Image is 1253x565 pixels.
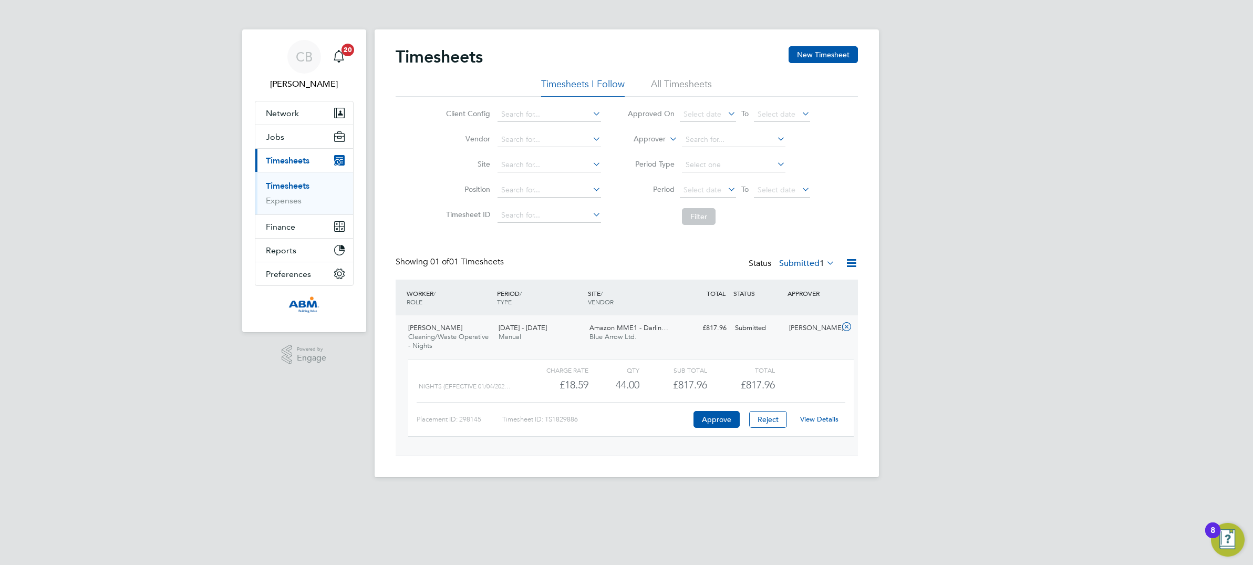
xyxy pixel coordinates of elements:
div: Total [707,364,775,376]
button: New Timesheet [789,46,858,63]
span: Blue Arrow Ltd. [589,332,637,341]
div: 44.00 [588,376,639,394]
a: View Details [800,415,838,424]
span: / [433,289,436,297]
span: Finance [266,222,295,232]
div: Sub Total [639,364,707,376]
div: SITE [585,284,676,311]
span: ROLE [407,297,422,306]
span: Select date [758,185,795,194]
div: STATUS [731,284,785,303]
nav: Main navigation [242,29,366,332]
span: To [738,182,752,196]
li: All Timesheets [651,78,712,97]
button: Finance [255,215,353,238]
input: Search for... [498,132,601,147]
span: [DATE] - [DATE] [499,323,547,332]
span: Amazon MME1 - Darlin… [589,323,668,332]
span: TOTAL [707,289,726,297]
a: Timesheets [266,181,309,191]
div: 8 [1210,530,1215,544]
label: Period Type [627,159,675,169]
label: Site [443,159,490,169]
label: Approved On [627,109,675,118]
div: £817.96 [639,376,707,394]
div: QTY [588,364,639,376]
span: Network [266,108,299,118]
label: Approver [618,134,666,145]
input: Search for... [498,183,601,198]
label: Client Config [443,109,490,118]
span: 01 Timesheets [430,256,504,267]
div: Timesheets [255,172,353,214]
button: Preferences [255,262,353,285]
span: To [738,107,752,120]
button: Filter [682,208,716,225]
label: Position [443,184,490,194]
span: Manual [499,332,521,341]
input: Search for... [498,158,601,172]
span: Reports [266,245,296,255]
span: Select date [684,109,721,119]
span: [PERSON_NAME] [408,323,462,332]
div: Submitted [731,320,785,337]
span: Engage [297,354,326,363]
input: Select one [682,158,785,172]
span: 20 [341,44,354,56]
a: CB[PERSON_NAME] [255,40,354,90]
label: Vendor [443,134,490,143]
label: Timesheet ID [443,210,490,219]
div: Charge rate [520,364,588,376]
span: Select date [684,185,721,194]
label: Period [627,184,675,194]
span: TYPE [497,297,512,306]
div: Placement ID: 298145 [417,411,502,428]
div: £18.59 [520,376,588,394]
button: Jobs [255,125,353,148]
input: Search for... [682,132,785,147]
li: Timesheets I Follow [541,78,625,97]
span: Preferences [266,269,311,279]
div: Status [749,256,837,271]
div: WORKER [404,284,495,311]
span: Craig Bennett [255,78,354,90]
div: £817.96 [676,320,731,337]
input: Search for... [498,107,601,122]
button: Network [255,101,353,125]
a: Expenses [266,196,302,206]
div: Showing [396,256,506,268]
span: 01 of [430,256,449,267]
a: Powered byEngage [282,345,326,365]
span: Powered by [297,345,326,354]
input: Search for... [498,208,601,223]
span: Nights (Effective 01/04/202… [419,383,511,390]
button: Reject [749,411,787,428]
label: Submitted [779,258,835,269]
span: Jobs [266,132,284,142]
div: PERIOD [494,284,585,311]
span: CB [296,50,313,64]
span: VENDOR [588,297,614,306]
span: Cleaning/Waste Operative - Nights [408,332,489,350]
span: / [520,289,522,297]
span: £817.96 [741,378,775,391]
span: 1 [820,258,824,269]
a: 20 [328,40,349,74]
span: / [600,289,603,297]
img: abm1-logo-retina.png [288,296,319,313]
h2: Timesheets [396,46,483,67]
div: Timesheet ID: TS1829886 [502,411,691,428]
div: [PERSON_NAME] [785,320,840,337]
a: Go to home page [255,296,354,313]
button: Approve [693,411,740,428]
div: APPROVER [785,284,840,303]
button: Open Resource Center, 8 new notifications [1211,523,1245,557]
button: Timesheets [255,149,353,172]
span: Timesheets [266,156,309,166]
span: Select date [758,109,795,119]
button: Reports [255,239,353,262]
